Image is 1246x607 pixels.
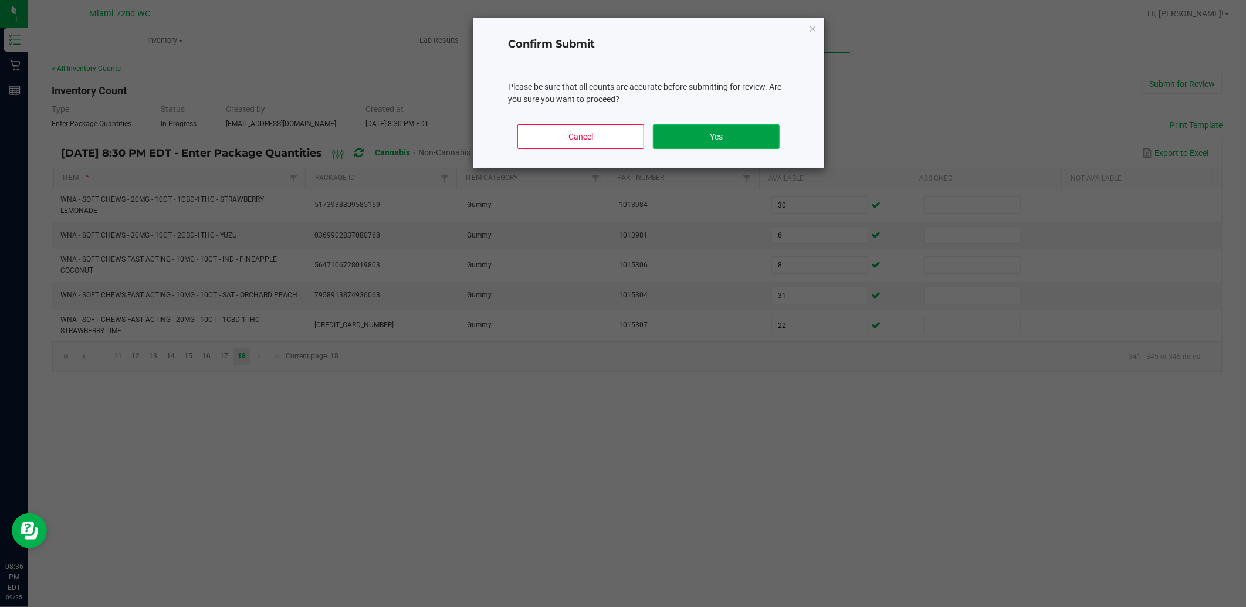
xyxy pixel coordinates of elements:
iframe: Resource center [12,513,47,548]
button: Close [809,21,817,35]
button: Cancel [517,124,644,149]
button: Yes [653,124,779,149]
h4: Confirm Submit [509,37,789,52]
div: Please be sure that all counts are accurate before submitting for review. Are you sure you want t... [509,81,789,106]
